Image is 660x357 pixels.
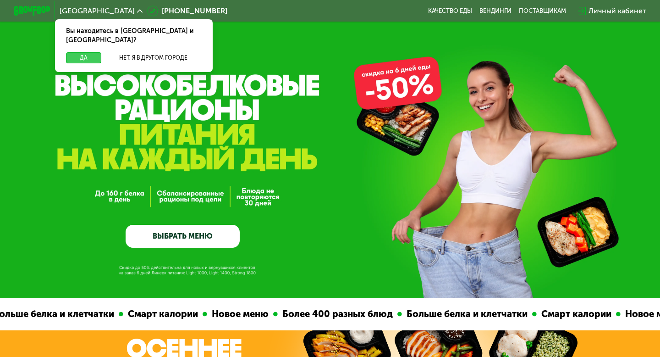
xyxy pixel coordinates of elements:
[147,6,227,17] a: [PHONE_NUMBER]
[524,307,604,321] div: Смарт калории
[428,7,472,15] a: Качество еды
[265,307,385,321] div: Более 400 разных блюд
[519,7,566,15] div: поставщикам
[195,307,261,321] div: Новое меню
[55,19,213,52] div: Вы находитесь в [GEOGRAPHIC_DATA] и [GEOGRAPHIC_DATA]?
[479,7,511,15] a: Вендинги
[588,6,646,17] div: Личный кабинет
[390,307,520,321] div: Больше белка и клетчатки
[126,225,240,248] a: ВЫБРАТЬ МЕНЮ
[111,307,190,321] div: Смарт калории
[66,52,101,63] button: Да
[105,52,202,63] button: Нет, я в другом городе
[60,7,135,15] span: [GEOGRAPHIC_DATA]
